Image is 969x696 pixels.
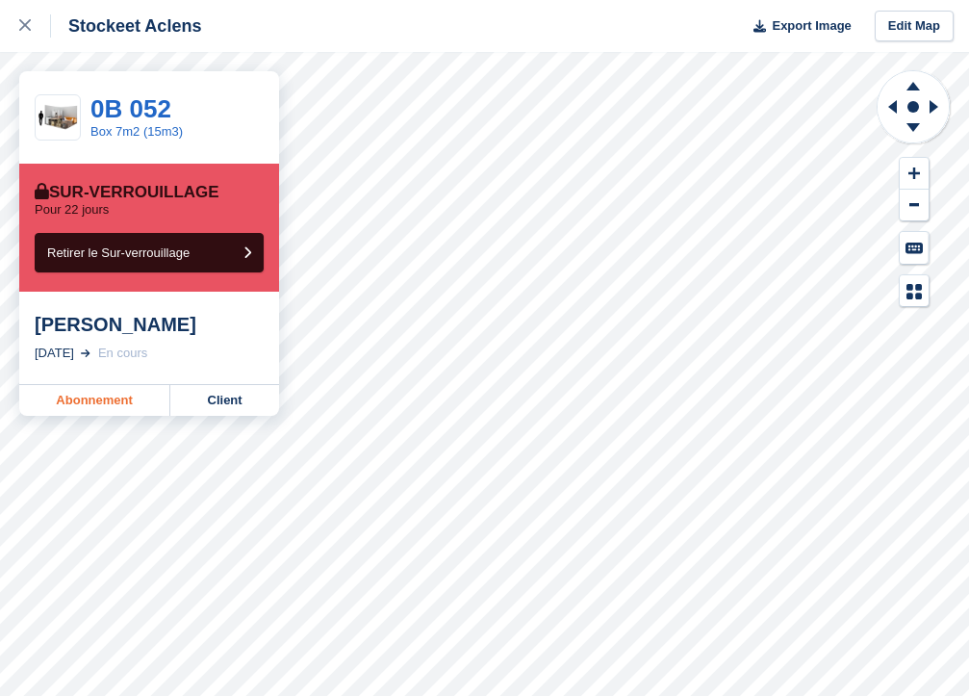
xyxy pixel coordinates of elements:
p: Pour 22 jours [35,202,109,218]
a: Box 7m2 (15m3) [90,124,183,139]
button: Retirer le Sur-verrouillage [35,233,264,272]
button: Export Image [742,11,852,42]
button: Zoom Out [900,190,929,221]
img: arrow-right-light-icn-cde0832a797a2874e46488d9cf13f60e5c3a73dbe684e267c42b8395dfbc2abf.svg [81,349,90,357]
span: Export Image [772,16,851,36]
button: Keyboard Shortcuts [900,232,929,264]
button: Zoom In [900,158,929,190]
div: Stockeet Aclens [51,14,201,38]
div: [PERSON_NAME] [35,313,264,336]
a: 0B 052 [90,94,171,123]
a: Edit Map [875,11,954,42]
a: Client [170,385,279,416]
div: En cours [98,344,147,363]
img: 100-sqft-unit%202023-11-07%2015_54_46.jpg [36,101,80,135]
span: Retirer le Sur-verrouillage [47,245,190,260]
a: Abonnement [19,385,170,416]
button: Map Legend [900,275,929,307]
div: [DATE] [35,344,74,363]
div: Sur-verrouillage [35,183,219,202]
